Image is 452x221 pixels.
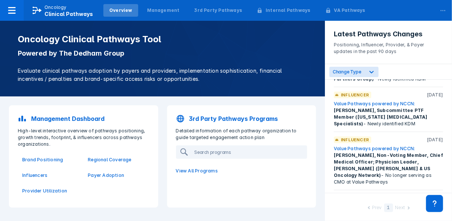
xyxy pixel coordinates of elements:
[172,128,312,141] p: Detailed information of each pathway organization to guide targeted engagement action plan
[436,1,451,17] div: ...
[334,100,443,127] div: - Newly identified KDM
[334,145,443,185] div: - No longer serving as CMO at Value Pathways
[44,11,93,17] span: Clinical Pathways
[189,4,248,17] a: 3rd Party Pathways
[426,195,443,212] div: Contact Support
[22,188,79,194] a: Provider Utilization
[341,92,369,98] p: Influencer
[334,146,415,151] a: Value Pathways powered by NCCN:
[189,114,278,123] p: 3rd Party Pathways Programs
[427,92,443,98] p: [DATE]
[147,7,180,14] div: Management
[44,4,67,11] p: Oncology
[334,101,415,106] a: Value Pathways powered by NCCN:
[334,39,443,55] p: Positioning, Influencer, Provider, & Payer updates in the past 90 days
[334,108,428,126] span: [PERSON_NAME], Subcommittee PTF Member ([US_STATE] [MEDICAL_DATA] Specialists)
[13,128,154,148] p: High-level interactive overview of pathways positioning, growth trends, footprint, & influencers ...
[334,7,365,14] div: VA Pathways
[109,7,132,14] div: Overview
[334,30,443,39] h3: Latest Pathways Changes
[341,136,369,143] p: Influencer
[88,172,144,179] a: Payer Adoption
[22,156,79,163] a: Brand Positioning
[333,69,361,75] span: Change Type
[192,146,307,158] input: Search programs
[18,34,307,44] h1: Oncology Clinical Pathways Tool
[13,110,154,128] a: Management Dashboard
[18,49,307,58] p: Powered by The Dedham Group
[266,7,310,14] div: Internal Pathways
[427,136,443,143] p: [DATE]
[22,172,79,179] a: Influencers
[384,204,393,212] div: 1
[31,114,104,123] p: Management Dashboard
[18,67,307,83] p: Evaluate clinical pathways adoption by payers and providers, implementation sophistication, finan...
[172,163,312,179] a: View All Programs
[88,156,144,163] a: Regional Coverage
[395,204,405,212] div: Next
[172,110,312,128] a: 3rd Party Pathways Programs
[334,152,443,178] span: [PERSON_NAME], Non-Voting Member, Chief Medical Officer; Physician Leader, [PERSON_NAME] ([PERSON...
[372,204,382,212] div: Prev
[195,7,242,14] div: 3rd Party Pathways
[103,4,138,17] a: Overview
[141,4,186,17] a: Management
